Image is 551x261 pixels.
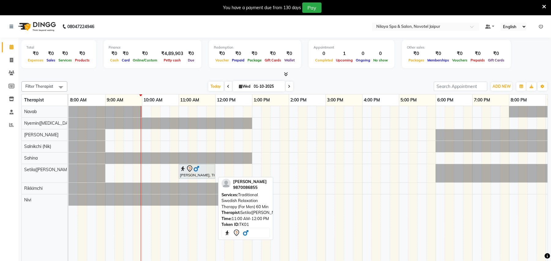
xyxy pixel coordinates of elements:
[26,50,45,57] div: ₹0
[26,45,91,50] div: Total
[57,58,73,62] span: Services
[24,167,72,172] span: Setila([PERSON_NAME])
[24,120,76,126] span: Nyemin([MEDICAL_DATA])
[486,50,506,57] div: ₹0
[109,58,120,62] span: Cash
[222,222,239,227] span: Token ID:
[109,45,196,50] div: Finance
[222,192,269,209] span: Traditional Swedish Relaxation Therapy (For Men) 60 Min
[246,58,263,62] span: Package
[223,5,301,11] div: You have a payment due from 130 days
[233,179,267,184] span: [PERSON_NAME]
[179,96,201,105] a: 11:00 AM
[314,45,389,50] div: Appointment
[252,82,283,91] input: 2025-10-01
[289,96,308,105] a: 2:00 PM
[186,50,196,57] div: ₹0
[493,84,511,89] span: ADD NEW
[222,210,240,215] span: Therapist:
[491,82,512,91] button: ADD NEW
[363,96,382,105] a: 4:00 PM
[426,50,451,57] div: ₹0
[24,132,58,138] span: [PERSON_NAME]
[73,50,91,57] div: ₹0
[67,18,94,35] b: 08047224946
[263,50,283,57] div: ₹0
[57,50,73,57] div: ₹0
[131,50,159,57] div: ₹0
[24,97,44,103] span: Therapist
[302,2,322,13] button: Pay
[131,58,159,62] span: Online/Custom
[434,82,487,91] input: Search Appointment
[233,185,267,191] div: 9870086855
[509,96,529,105] a: 8:00 PM
[334,58,354,62] span: Upcoming
[120,58,131,62] span: Card
[222,192,238,197] span: Services:
[109,50,120,57] div: ₹0
[24,197,31,203] span: Nivi
[283,58,296,62] span: Wallet
[238,84,252,89] span: Wed
[372,58,389,62] span: No show
[222,216,270,222] div: 11:00 AM-12:00 PM
[372,50,389,57] div: 0
[407,50,426,57] div: ₹0
[469,50,486,57] div: ₹0
[230,58,246,62] span: Prepaid
[222,216,232,221] span: Time:
[486,58,506,62] span: Gift Cards
[214,58,230,62] span: Voucher
[246,50,263,57] div: ₹0
[214,50,230,57] div: ₹0
[106,96,125,105] a: 9:00 AM
[186,58,196,62] span: Due
[214,45,296,50] div: Redemption
[263,58,283,62] span: Gift Cards
[399,96,419,105] a: 5:00 PM
[216,96,237,105] a: 12:00 PM
[179,165,214,178] div: [PERSON_NAME], TK01, 11:00 AM-12:00 PM, Traditional Swedish Relaxation Therapy (For Men) 60 Min
[451,50,469,57] div: ₹0
[24,155,38,161] span: Sahina
[222,222,270,228] div: TK01
[208,82,224,91] span: Today
[69,96,88,105] a: 8:00 AM
[407,45,506,50] div: Other sales
[26,58,45,62] span: Expenses
[222,179,231,188] img: profile
[73,58,91,62] span: Products
[354,50,372,57] div: 0
[24,144,51,149] span: Salnikchi (Nik)
[45,50,57,57] div: ₹0
[314,50,334,57] div: 0
[24,186,43,191] span: Rikkimchi
[334,50,354,57] div: 1
[162,58,182,62] span: Petty cash
[252,96,272,105] a: 1:00 PM
[45,58,57,62] span: Sales
[426,58,451,62] span: Memberships
[222,210,270,216] div: Setila([PERSON_NAME])
[451,58,469,62] span: Vouchers
[326,96,345,105] a: 3:00 PM
[436,96,455,105] a: 6:00 PM
[473,96,492,105] a: 7:00 PM
[16,18,58,35] img: logo
[230,50,246,57] div: ₹0
[25,84,53,89] span: Filter Therapist
[159,50,186,57] div: ₹4,89,903
[314,58,334,62] span: Completed
[24,109,37,114] span: Navab
[120,50,131,57] div: ₹0
[354,58,372,62] span: Ongoing
[283,50,296,57] div: ₹0
[142,96,164,105] a: 10:00 AM
[407,58,426,62] span: Packages
[469,58,486,62] span: Prepaids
